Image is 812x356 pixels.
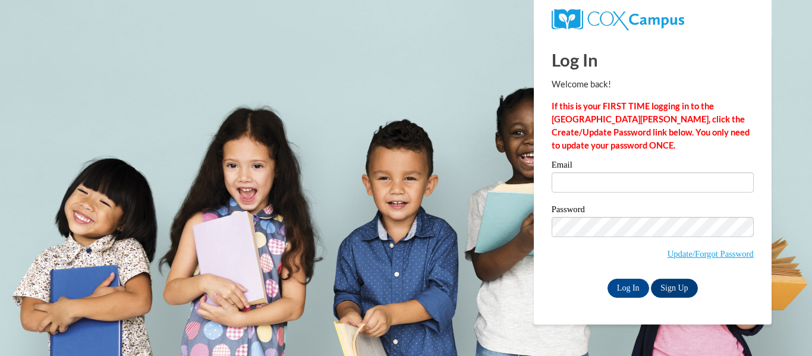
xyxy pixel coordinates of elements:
[552,48,754,72] h1: Log In
[552,205,754,217] label: Password
[552,160,754,172] label: Email
[668,249,754,259] a: Update/Forgot Password
[552,101,750,150] strong: If this is your FIRST TIME logging in to the [GEOGRAPHIC_DATA][PERSON_NAME], click the Create/Upd...
[651,279,697,298] a: Sign Up
[552,9,684,30] img: COX Campus
[552,78,754,91] p: Welcome back!
[608,279,649,298] input: Log In
[552,14,684,24] a: COX Campus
